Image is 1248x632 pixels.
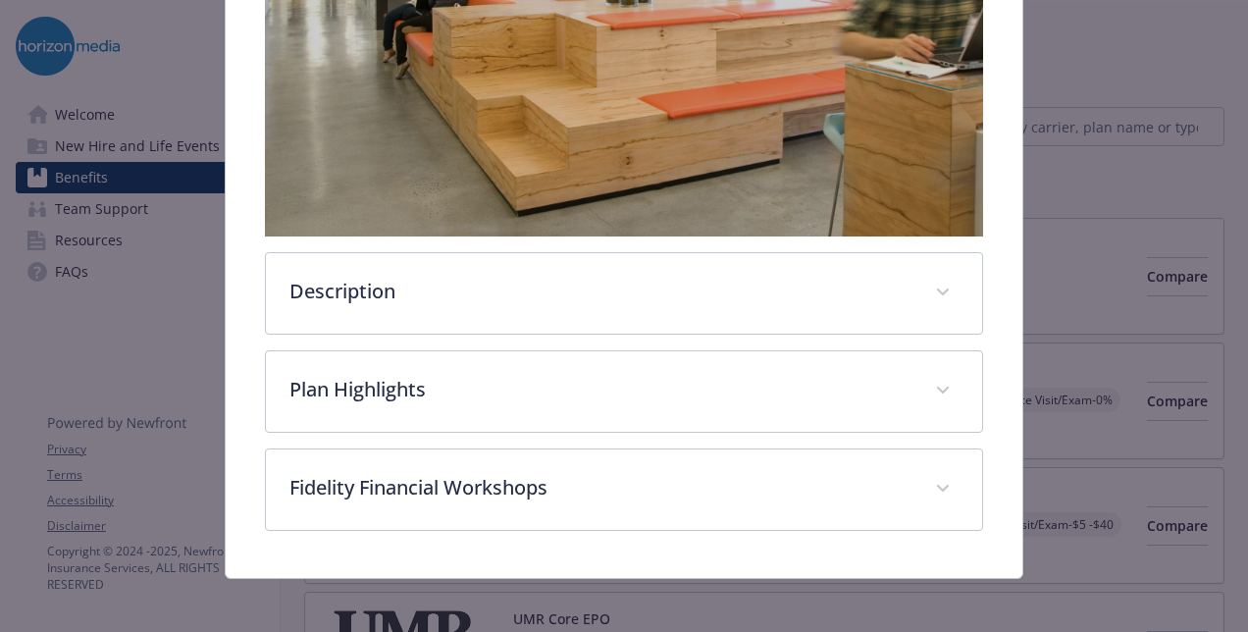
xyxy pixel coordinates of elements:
[266,351,982,432] div: Plan Highlights
[289,473,911,502] p: Fidelity Financial Workshops
[266,253,982,334] div: Description
[266,449,982,530] div: Fidelity Financial Workshops
[289,277,911,306] p: Description
[289,375,911,404] p: Plan Highlights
